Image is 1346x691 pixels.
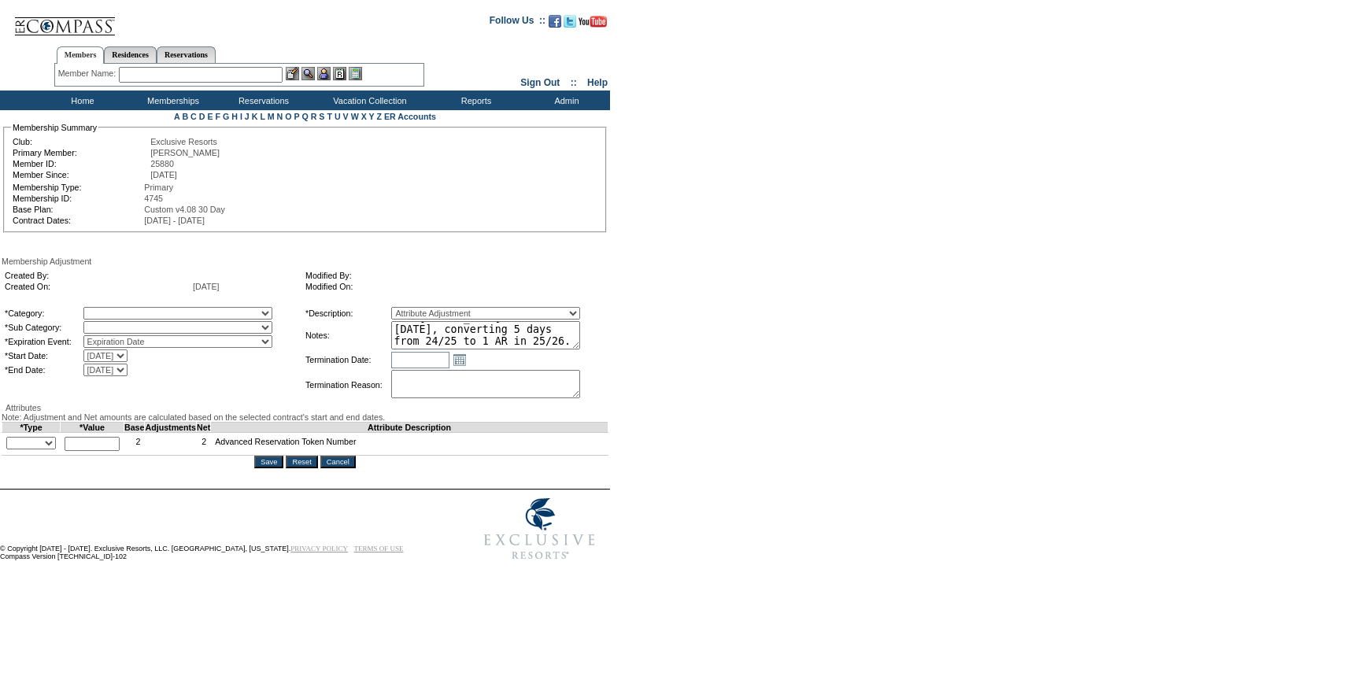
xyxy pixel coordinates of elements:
[58,67,119,80] div: Member Name:
[216,91,307,110] td: Reservations
[5,271,191,280] td: Created By:
[571,77,577,88] span: ::
[2,423,61,433] td: *Type
[197,423,211,433] td: Net
[61,423,124,433] td: *Value
[252,112,258,121] a: K
[5,282,191,291] td: Created On:
[490,13,545,32] td: Follow Us ::
[13,148,149,157] td: Primary Member:
[286,456,317,468] input: Reset
[469,490,610,568] img: Exclusive Resorts
[319,112,324,121] a: S
[150,137,217,146] span: Exclusive Resorts
[384,112,436,121] a: ER Accounts
[301,67,315,80] img: View
[104,46,157,63] a: Residences
[231,112,238,121] a: H
[197,433,211,456] td: 2
[35,91,126,110] td: Home
[150,148,220,157] span: [PERSON_NAME]
[451,351,468,368] a: Open the calendar popup.
[57,46,105,64] a: Members
[354,545,404,552] a: TERMS OF USE
[240,112,242,121] a: I
[5,335,82,348] td: *Expiration Event:
[349,67,362,80] img: b_calculator.gif
[144,216,205,225] span: [DATE] - [DATE]
[144,183,173,192] span: Primary
[564,15,576,28] img: Follow us on Twitter
[254,456,283,468] input: Save
[305,282,600,291] td: Modified On:
[317,67,331,80] img: Impersonate
[13,183,142,192] td: Membership Type:
[211,423,608,433] td: Attribute Description
[579,16,607,28] img: Subscribe to our YouTube Channel
[307,91,429,110] td: Vacation Collection
[549,20,561,29] a: Become our fan on Facebook
[190,112,197,121] a: C
[215,112,220,121] a: F
[549,15,561,28] img: Become our fan on Facebook
[223,112,229,121] a: G
[211,433,608,456] td: Advanced Reservation Token Number
[277,112,283,121] a: N
[150,170,177,179] span: [DATE]
[13,205,142,214] td: Base Plan:
[260,112,264,121] a: L
[182,112,188,121] a: B
[124,433,145,456] td: 2
[144,205,224,214] span: Custom v4.08 30 Day
[369,112,375,121] a: Y
[587,77,608,88] a: Help
[157,46,216,63] a: Reservations
[305,271,600,280] td: Modified By:
[311,112,317,121] a: R
[2,403,608,412] div: Attributes
[2,257,608,266] div: Membership Adjustment
[5,364,82,376] td: *End Date:
[207,112,213,121] a: E
[579,20,607,29] a: Subscribe to our YouTube Channel
[429,91,520,110] td: Reports
[351,112,359,121] a: W
[144,194,163,203] span: 4745
[13,159,149,168] td: Member ID:
[343,112,349,121] a: V
[327,112,332,121] a: T
[285,112,291,121] a: O
[11,123,98,132] legend: Membership Summary
[126,91,216,110] td: Memberships
[150,159,174,168] span: 25880
[294,112,300,121] a: P
[376,112,382,121] a: Z
[174,112,179,121] a: A
[2,412,608,422] div: Note: Adjustment and Net amounts are calculated based on the selected contract's start and end da...
[5,321,82,334] td: *Sub Category:
[305,351,390,368] td: Termination Date:
[145,423,197,433] td: Adjustments
[13,216,142,225] td: Contract Dates:
[361,112,367,121] a: X
[520,77,560,88] a: Sign Out
[268,112,275,121] a: M
[13,4,116,36] img: Compass Home
[5,349,82,362] td: *Start Date:
[333,67,346,80] img: Reservations
[520,91,610,110] td: Admin
[290,545,348,552] a: PRIVACY POLICY
[320,456,356,468] input: Cancel
[286,67,299,80] img: b_edit.gif
[13,170,149,179] td: Member Since:
[305,321,390,349] td: Notes:
[301,112,308,121] a: Q
[305,370,390,400] td: Termination Reason:
[305,307,390,320] td: *Description:
[13,194,142,203] td: Membership ID:
[564,20,576,29] a: Follow us on Twitter
[199,112,205,121] a: D
[5,307,82,320] td: *Category:
[124,423,145,433] td: Base
[13,137,149,146] td: Club:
